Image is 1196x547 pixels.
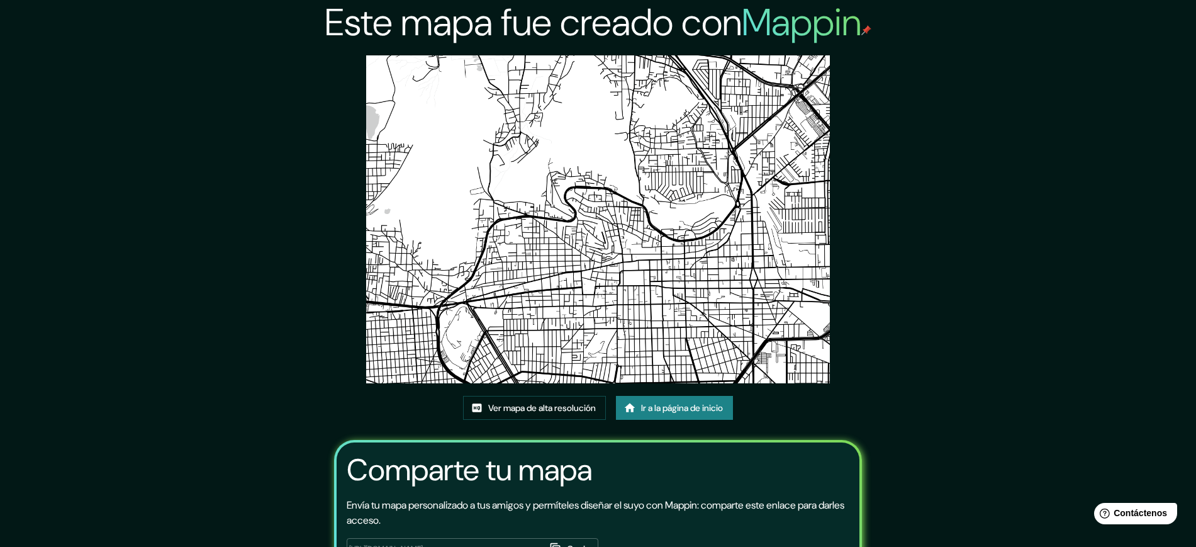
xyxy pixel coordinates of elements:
[616,396,733,420] a: Ir a la página de inicio
[1084,498,1182,533] iframe: Lanzador de widgets de ayuda
[641,403,723,414] font: Ir a la página de inicio
[366,55,830,383] img: created-map
[347,499,844,527] font: Envía tu mapa personalizado a tus amigos y permíteles diseñar el suyo con Mappin: comparte este e...
[347,450,592,490] font: Comparte tu mapa
[463,396,606,420] a: Ver mapa de alta resolución
[861,25,871,35] img: pin de mapeo
[488,403,596,414] font: Ver mapa de alta resolución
